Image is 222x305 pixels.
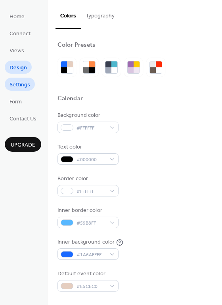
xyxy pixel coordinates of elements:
[77,124,106,132] span: #FFFFFF
[57,270,117,278] div: Default event color
[57,111,117,120] div: Background color
[10,115,36,123] span: Contact Us
[57,143,117,151] div: Text color
[10,13,25,21] span: Home
[10,47,24,55] span: Views
[5,137,41,152] button: Upgrade
[77,219,106,227] span: #59B8FF
[5,10,29,23] a: Home
[5,44,29,57] a: Views
[57,238,115,246] div: Inner background color
[77,187,106,196] span: #FFFFFF
[77,251,106,259] span: #1A6AFFFF
[10,98,22,106] span: Form
[57,175,117,183] div: Border color
[57,206,117,215] div: Inner border color
[5,27,35,40] a: Connect
[5,112,41,125] a: Contact Us
[77,156,106,164] span: #000000
[5,95,27,108] a: Form
[11,141,35,149] span: Upgrade
[10,30,31,38] span: Connect
[5,61,32,74] a: Design
[10,81,30,89] span: Settings
[77,282,106,291] span: #E5CEC0
[57,95,83,103] div: Calendar
[57,41,96,50] div: Color Presets
[5,78,35,91] a: Settings
[10,64,27,72] span: Design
